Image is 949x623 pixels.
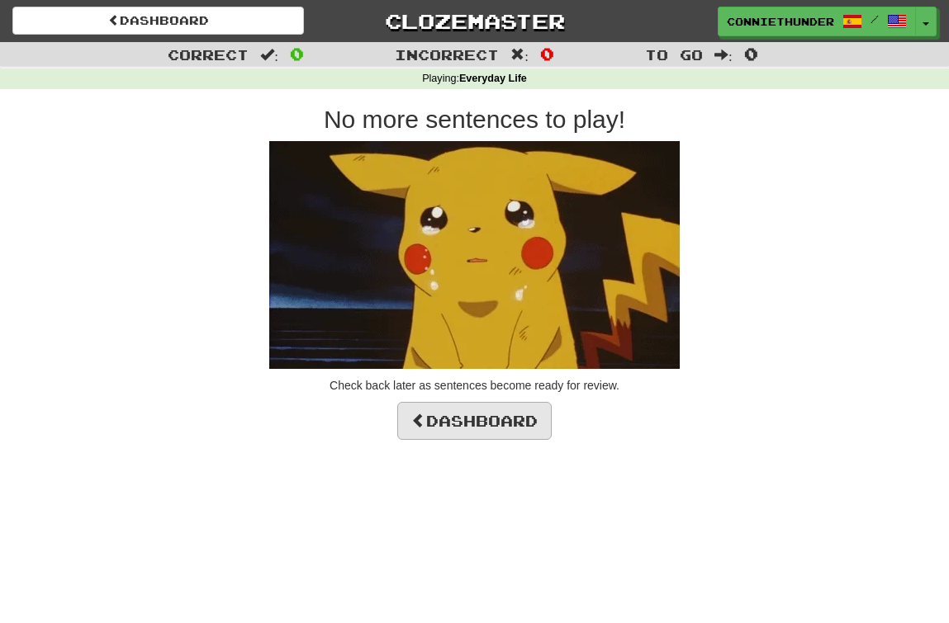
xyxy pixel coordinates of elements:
[87,106,863,133] h2: No more sentences to play!
[397,402,552,440] a: Dashboard
[87,377,863,394] p: Check back later as sentences become ready for review.
[12,7,304,35] a: Dashboard
[329,7,620,35] a: Clozemaster
[727,14,834,29] span: ConnieThunder
[260,48,278,62] span: :
[395,46,499,63] span: Incorrect
[871,13,879,25] span: /
[718,7,916,36] a: ConnieThunder /
[714,48,733,62] span: :
[269,141,680,369] img: sad-pikachu.gif
[510,48,529,62] span: :
[290,44,304,64] span: 0
[744,44,758,64] span: 0
[459,73,527,84] strong: Everyday Life
[168,46,249,63] span: Correct
[540,44,554,64] span: 0
[645,46,703,63] span: To go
